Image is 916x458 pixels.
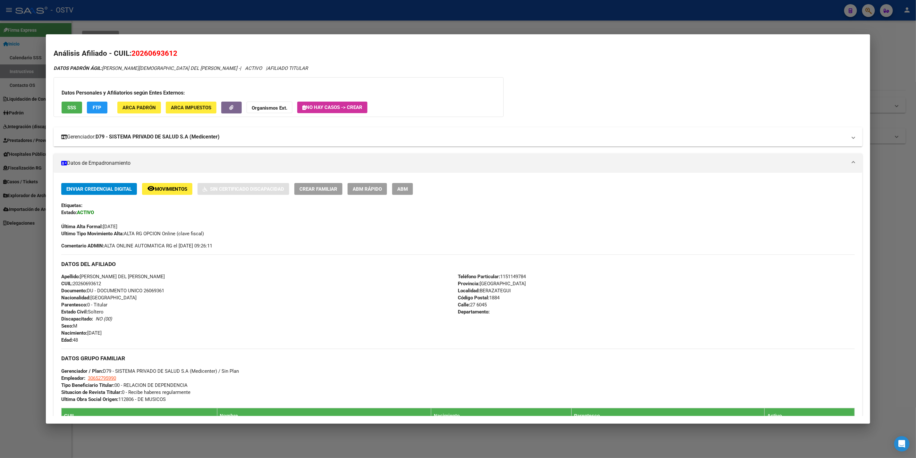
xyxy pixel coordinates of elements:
[392,183,413,195] button: ABM
[353,186,382,192] span: ABM Rápido
[62,102,82,113] button: SSS
[61,368,239,374] span: D79 - SISTEMA PRIVADO DE SALUD S.A (Medicenter) / Sin Plan
[54,65,308,71] i: | ACTIVO |
[61,382,188,388] span: 00 - RELACION DE DEPENDENCIA
[302,104,362,110] span: No hay casos -> Crear
[458,309,490,315] strong: Departamento:
[294,183,342,195] button: Crear Familiar
[61,302,107,308] span: 0 - Titular
[61,295,90,301] strong: Nacionalidad:
[61,389,190,395] span: 0 - Recibe haberes regularmente
[77,210,94,215] strong: ACTIVO
[61,274,80,279] strong: Apellido:
[458,295,489,301] strong: Código Postal:
[61,295,137,301] span: [GEOGRAPHIC_DATA]
[217,408,431,423] th: Nombre
[61,382,114,388] strong: Tipo Beneficiario Titular:
[458,295,500,301] span: 1884
[61,396,166,402] span: 112806 - DE MUSICOS
[61,210,77,215] strong: Estado:
[458,274,500,279] strong: Teléfono Particular:
[61,330,102,336] span: [DATE]
[458,288,511,294] span: BERAZATEGUI
[61,368,103,374] strong: Gerenciador / Plan:
[96,133,220,141] strong: D79 - SISTEMA PRIVADO DE SALUD S.A (Medicenter)
[61,243,104,249] strong: Comentario ADMIN:
[61,316,93,322] strong: Discapacitado:
[61,323,77,329] span: M
[61,337,78,343] span: 48
[267,65,308,71] span: AFILIADO TITULAR
[61,183,137,195] button: Enviar Credencial Digital
[61,203,82,208] strong: Etiquetas:
[61,309,104,315] span: Soltero
[210,186,284,192] span: Sin Certificado Discapacidad
[122,105,156,111] span: ARCA Padrón
[894,436,910,452] div: Open Intercom Messenger
[66,186,132,192] span: Enviar Credencial Digital
[61,159,847,167] mat-panel-title: Datos de Empadronamiento
[87,102,107,113] button: FTP
[61,281,73,287] strong: CUIL:
[247,102,292,113] button: Organismos Ext.
[155,186,187,192] span: Movimientos
[93,105,101,111] span: FTP
[458,281,526,287] span: [GEOGRAPHIC_DATA]
[131,49,177,57] span: 20260693612
[171,105,211,111] span: ARCA Impuestos
[458,302,470,308] strong: Calle:
[61,274,165,279] span: [PERSON_NAME] DEL [PERSON_NAME]
[61,288,164,294] span: DU - DOCUMENTO UNICO 26069361
[54,65,240,71] span: [PERSON_NAME][DEMOGRAPHIC_DATA] DEL [PERSON_NAME] -
[61,337,73,343] strong: Edad:
[117,102,161,113] button: ARCA Padrón
[197,183,289,195] button: Sin Certificado Discapacidad
[88,375,116,381] span: 30652795990
[67,105,76,111] span: SSS
[147,185,155,192] mat-icon: remove_red_eye
[61,396,118,402] strong: Ultima Obra Social Origen:
[61,408,217,423] th: CUIL
[348,183,387,195] button: ABM Rápido
[458,288,480,294] strong: Localidad:
[299,186,337,192] span: Crear Familiar
[458,281,480,287] strong: Provincia:
[61,133,847,141] mat-panel-title: Gerenciador:
[61,375,85,381] strong: Empleador:
[765,408,855,423] th: Activo
[61,224,117,229] span: [DATE]
[61,231,204,237] span: ALTA RG OPCION Online (clave fiscal)
[458,274,526,279] span: 1151149784
[61,302,87,308] strong: Parentesco:
[458,302,487,308] span: 27 6045
[166,102,216,113] button: ARCA Impuestos
[54,65,102,71] strong: DATOS PADRÓN ÁGIL:
[61,231,124,237] strong: Ultimo Tipo Movimiento Alta:
[61,281,101,287] span: 20260693612
[61,288,87,294] strong: Documento:
[61,355,855,362] h3: DATOS GRUPO FAMILIAR
[61,330,87,336] strong: Nacimiento:
[431,408,571,423] th: Nacimiento
[61,389,122,395] strong: Situacion de Revista Titular:
[54,48,862,59] h2: Análisis Afiliado - CUIL:
[142,183,192,195] button: Movimientos
[61,309,88,315] strong: Estado Civil:
[62,89,496,97] h3: Datos Personales y Afiliatorios según Entes Externos:
[61,224,103,229] strong: Última Alta Formal:
[571,408,765,423] th: Parentesco
[61,323,73,329] strong: Sexo:
[61,261,855,268] h3: DATOS DEL AFILIADO
[96,316,112,322] i: NO (00)
[252,105,287,111] strong: Organismos Ext.
[61,242,212,249] span: ALTA ONLINE AUTOMATICA RG el [DATE] 09:26:11
[397,186,408,192] span: ABM
[54,154,862,173] mat-expansion-panel-header: Datos de Empadronamiento
[54,127,862,146] mat-expansion-panel-header: Gerenciador:D79 - SISTEMA PRIVADO DE SALUD S.A (Medicenter)
[297,102,367,113] button: No hay casos -> Crear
